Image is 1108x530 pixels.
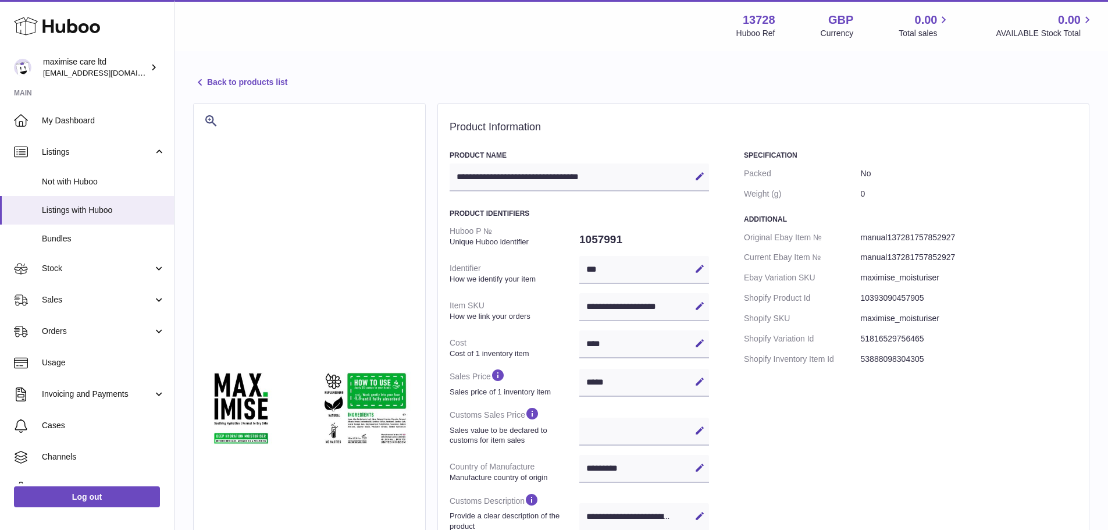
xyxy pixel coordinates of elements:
dd: 51816529756465 [861,329,1077,349]
dt: Shopify Variation Id [744,329,861,349]
h3: Product Name [450,151,709,160]
span: AVAILABLE Stock Total [996,28,1094,39]
span: Total sales [899,28,950,39]
span: Settings [42,483,165,494]
a: 0.00 AVAILABLE Stock Total [996,12,1094,39]
dt: Weight (g) [744,184,861,204]
dt: Shopify Product Id [744,288,861,308]
span: Listings with Huboo [42,205,165,216]
dd: manual137281757852927 [861,247,1077,268]
dd: maximise_moisturiser [861,308,1077,329]
div: maximise care ltd [43,56,148,79]
span: Not with Huboo [42,176,165,187]
dd: 0 [861,184,1077,204]
span: Cases [42,420,165,431]
span: [EMAIL_ADDRESS][DOMAIN_NAME] [43,68,171,77]
dd: No [861,163,1077,184]
dt: Sales Price [450,363,579,401]
h2: Product Information [450,121,1077,134]
h3: Specification [744,151,1077,160]
span: My Dashboard [42,115,165,126]
dt: Shopify SKU [744,308,861,329]
strong: Cost of 1 inventory item [450,348,576,359]
dt: Identifier [450,258,579,289]
a: Back to products list [193,76,287,90]
span: Orders [42,326,153,337]
a: Log out [14,486,160,507]
img: maxadamsa2016@gmail.com [14,59,31,76]
dd: 53888098304305 [861,349,1077,369]
dd: 10393090457905 [861,288,1077,308]
dt: Country of Manufacture [450,457,579,487]
span: 0.00 [915,12,938,28]
span: Channels [42,451,165,463]
span: Bundles [42,233,165,244]
dd: manual137281757852927 [861,227,1077,248]
strong: 13728 [743,12,775,28]
strong: How we link your orders [450,311,576,322]
dt: Huboo P № [450,221,579,251]
strong: How we identify your item [450,274,576,284]
dd: 1057991 [579,227,709,252]
strong: Manufacture country of origin [450,472,576,483]
dt: Shopify Inventory Item Id [744,349,861,369]
div: Currency [821,28,854,39]
span: Listings [42,147,153,158]
dt: Cost [450,333,579,363]
dt: Ebay Variation SKU [744,268,861,288]
span: Stock [42,263,153,274]
strong: Sales value to be declared to customs for item sales [450,425,576,446]
div: Huboo Ref [736,28,775,39]
dd: maximise_moisturiser [861,268,1077,288]
span: 0.00 [1058,12,1081,28]
dt: Item SKU [450,296,579,326]
a: 0.00 Total sales [899,12,950,39]
strong: GBP [828,12,853,28]
h3: Additional [744,215,1077,224]
dt: Original Ebay Item № [744,227,861,248]
img: 137281757853664.jpg [205,361,414,454]
dt: Current Ebay Item № [744,247,861,268]
dt: Packed [744,163,861,184]
span: Invoicing and Payments [42,389,153,400]
h3: Product Identifiers [450,209,709,218]
span: Sales [42,294,153,305]
strong: Sales price of 1 inventory item [450,387,576,397]
strong: Unique Huboo identifier [450,237,576,247]
span: Usage [42,357,165,368]
dt: Customs Sales Price [450,401,579,450]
